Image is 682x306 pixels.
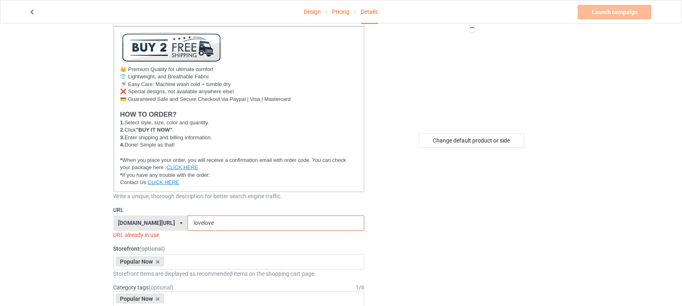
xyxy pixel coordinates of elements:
a: CLICK HERE [166,164,198,170]
p: ❌ Special designs, not available anywhere else! [120,88,358,96]
div: 1 / 6 [356,283,364,291]
p: When you place your order, you will receive a confirmation email with order code. You can check y... [120,157,358,172]
p: Contact Us: [120,179,358,187]
a: Pricing [332,0,349,23]
span: (optional) [149,284,174,291]
strong: HOW TO ORDER? [120,111,177,118]
strong: 3. [120,134,125,140]
label: URL [114,206,365,214]
p: If you have any trouble with the order: [120,172,358,179]
p: Enter shipping and billing information. [120,134,358,142]
p: 💳 Guaranteed Safe and Secure Checkout via Paypal | Visa | Mastercard [120,96,358,103]
p: 👑 Premium Quality for ultimate comfort [120,66,358,73]
p: Done! Simple as that! [120,141,358,149]
strong: "BUY IT NOW" [136,127,173,133]
img: YaW2Y8d.png [120,32,222,63]
p: 🚿 Easy Care: Machine wash cold + tumble dry [120,81,358,88]
strong: 4. [120,142,125,148]
strong: 2. [120,127,125,133]
div: Popular Now [116,257,164,266]
p: Click . [120,126,358,134]
p: Select style, size, color and quantity. [120,119,358,127]
div: URL already in use [114,231,365,239]
div: Write a unique, thorough description for better search engine traffic. [114,192,365,200]
a: CLICK HERE [147,179,179,185]
label: Storefront [114,245,365,253]
label: Category tags [114,283,174,291]
div: [DOMAIN_NAME][URL] [118,220,175,226]
strong: 1. [120,119,125,126]
p: 👕 Lightweight, and Breathable Fabric [120,73,358,81]
div: Storefront items are displayed as recommended items on the shopping cart page. [114,270,365,278]
span: (optional) [140,245,165,252]
div: Details [361,0,378,24]
a: Design [304,0,321,23]
div: Change default product or side [419,133,524,148]
div: Popular Now [116,294,164,304]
